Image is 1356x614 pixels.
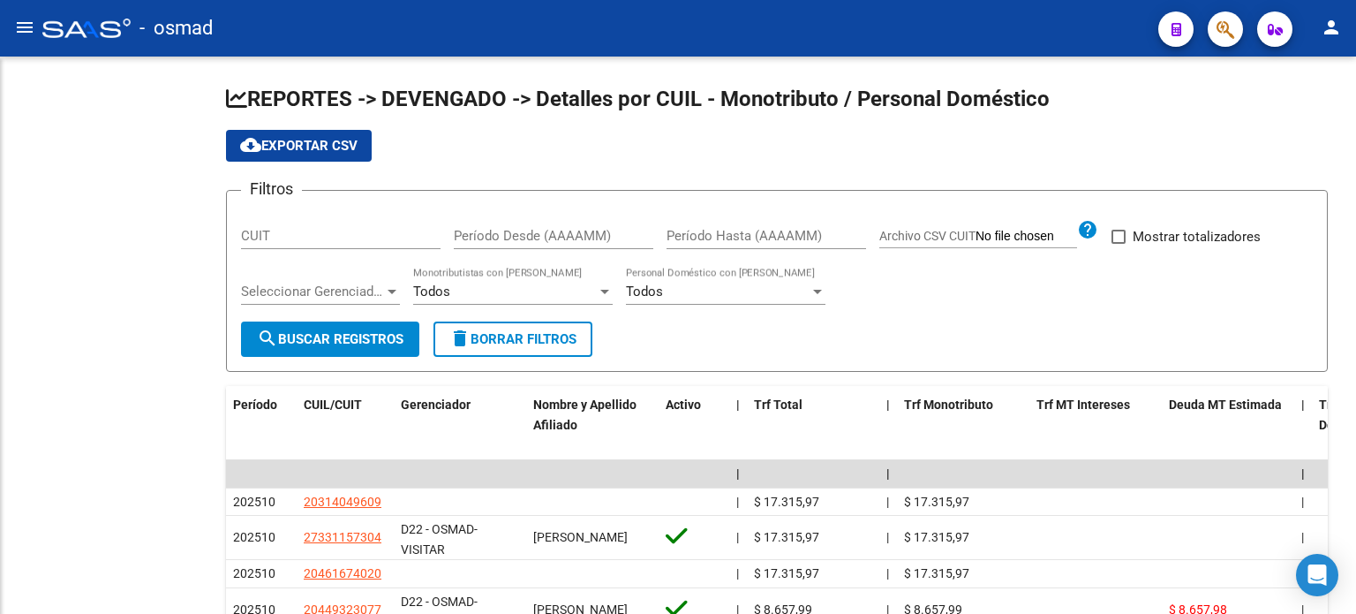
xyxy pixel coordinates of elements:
span: | [1301,398,1305,412]
span: 20314049609 [304,495,381,509]
span: Deuda MT Estimada [1169,398,1282,412]
span: | [736,398,740,412]
span: Exportar CSV [240,138,358,154]
span: [PERSON_NAME] [533,530,628,544]
span: Borrar Filtros [449,331,576,347]
span: $ 17.315,97 [904,530,969,544]
datatable-header-cell: Período [226,386,297,464]
datatable-header-cell: | [729,386,747,464]
span: Período [233,398,277,412]
span: D22 - OSMAD-VISITAR [401,522,478,557]
span: | [736,495,739,509]
mat-icon: menu [14,17,35,38]
span: Mostrar totalizadores [1133,226,1261,247]
span: Trf Total [754,398,802,412]
span: Buscar Registros [257,331,403,347]
span: $ 17.315,97 [754,566,819,580]
button: Buscar Registros [241,322,419,357]
span: | [1301,530,1304,544]
span: $ 17.315,97 [754,495,819,509]
span: Archivo CSV CUIT [879,229,976,243]
span: Todos [626,284,663,299]
span: Trf MT Intereses [1036,398,1130,412]
mat-icon: help [1077,219,1098,240]
datatable-header-cell: Activo [659,386,729,464]
span: Trf Monotributo [904,398,993,412]
datatable-header-cell: Deuda MT Estimada [1162,386,1294,464]
span: $ 17.315,97 [904,566,969,580]
span: | [886,530,889,544]
span: | [886,398,890,412]
span: | [886,495,889,509]
div: Open Intercom Messenger [1296,554,1338,596]
span: | [1301,466,1305,481]
span: CUIL/CUIT [304,398,362,412]
span: Gerenciador [401,398,471,412]
span: 202510 [233,566,275,580]
span: | [736,530,739,544]
input: Archivo CSV CUIT [976,229,1077,245]
span: $ 17.315,97 [754,530,819,544]
datatable-header-cell: Gerenciador [394,386,526,464]
mat-icon: search [257,328,278,349]
datatable-header-cell: | [1294,386,1312,464]
span: | [1301,495,1304,509]
datatable-header-cell: Trf MT Intereses [1029,386,1162,464]
span: Todos [413,284,450,299]
span: | [736,566,739,580]
button: Borrar Filtros [433,322,592,357]
datatable-header-cell: Trf Total [747,386,879,464]
datatable-header-cell: Nombre y Apellido Afiliado [526,386,659,464]
span: Nombre y Apellido Afiliado [533,398,637,432]
span: | [886,466,890,481]
span: | [886,566,889,580]
mat-icon: person [1321,17,1342,38]
datatable-header-cell: | [879,386,897,464]
span: $ 17.315,97 [904,495,969,509]
datatable-header-cell: Trf Monotributo [897,386,1029,464]
span: REPORTES -> DEVENGADO -> Detalles por CUIL - Monotributo / Personal Doméstico [226,87,1050,111]
span: 20461674020 [304,566,381,580]
button: Exportar CSV [226,130,372,162]
datatable-header-cell: CUIL/CUIT [297,386,394,464]
span: 27331157304 [304,530,381,544]
span: - osmad [139,9,213,48]
span: | [736,466,740,481]
span: 202510 [233,495,275,509]
span: Seleccionar Gerenciador [241,284,384,299]
h3: Filtros [241,177,302,201]
mat-icon: delete [449,328,471,349]
mat-icon: cloud_download [240,134,261,155]
span: 202510 [233,530,275,544]
span: Activo [666,398,701,412]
